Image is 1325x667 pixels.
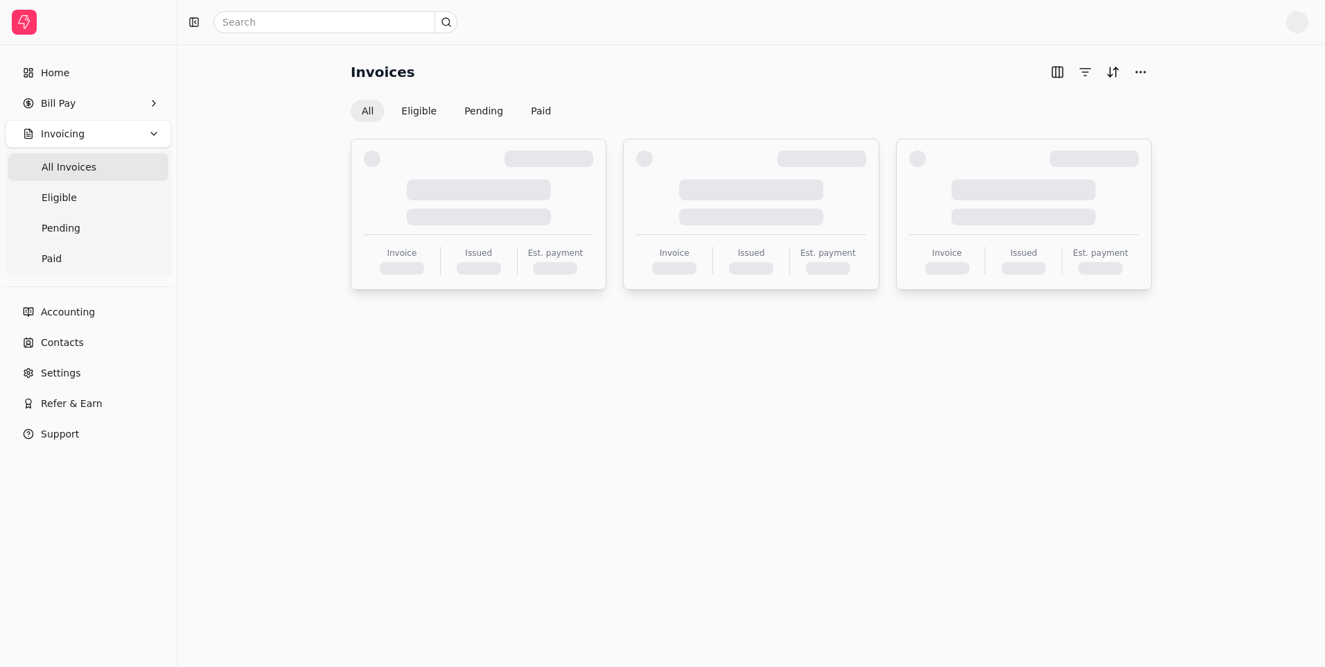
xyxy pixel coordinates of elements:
[800,247,856,259] div: Est. payment
[41,305,95,320] span: Accounting
[213,11,457,33] input: Search
[6,298,171,326] a: Accounting
[1130,61,1152,83] button: More
[1010,247,1037,259] div: Issued
[351,100,562,122] div: Invoice filter options
[6,390,171,417] button: Refer & Earn
[660,247,690,259] div: Invoice
[42,191,77,205] span: Eligible
[41,127,85,141] span: Invoicing
[41,397,103,411] span: Refer & Earn
[932,247,962,259] div: Invoice
[8,214,168,242] a: Pending
[351,100,385,122] button: All
[6,120,171,148] button: Invoicing
[41,66,69,80] span: Home
[6,89,171,117] button: Bill Pay
[41,427,79,442] span: Support
[42,252,62,266] span: Paid
[738,247,765,259] div: Issued
[41,336,84,350] span: Contacts
[41,366,80,381] span: Settings
[6,59,171,87] a: Home
[8,245,168,272] a: Paid
[1073,247,1128,259] div: Est. payment
[42,221,80,236] span: Pending
[41,96,76,111] span: Bill Pay
[351,61,415,83] h2: Invoices
[453,100,514,122] button: Pending
[8,153,168,181] a: All Invoices
[1102,61,1124,83] button: Sort
[528,247,583,259] div: Est. payment
[387,247,416,259] div: Invoice
[8,184,168,211] a: Eligible
[465,247,492,259] div: Issued
[520,100,562,122] button: Paid
[390,100,448,122] button: Eligible
[42,160,96,175] span: All Invoices
[6,359,171,387] a: Settings
[6,420,171,448] button: Support
[6,329,171,356] a: Contacts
